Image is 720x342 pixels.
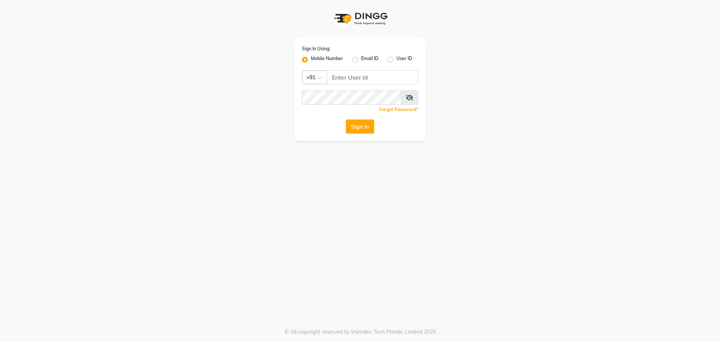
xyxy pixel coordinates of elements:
button: Sign In [346,119,374,134]
input: Username [327,70,418,84]
label: Sign In Using: [302,45,330,52]
a: Forgot Password? [379,107,418,112]
label: User ID [396,55,412,64]
input: Username [302,90,401,105]
label: Mobile Number [311,55,343,64]
label: Email ID [361,55,378,64]
img: logo1.svg [330,8,390,30]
